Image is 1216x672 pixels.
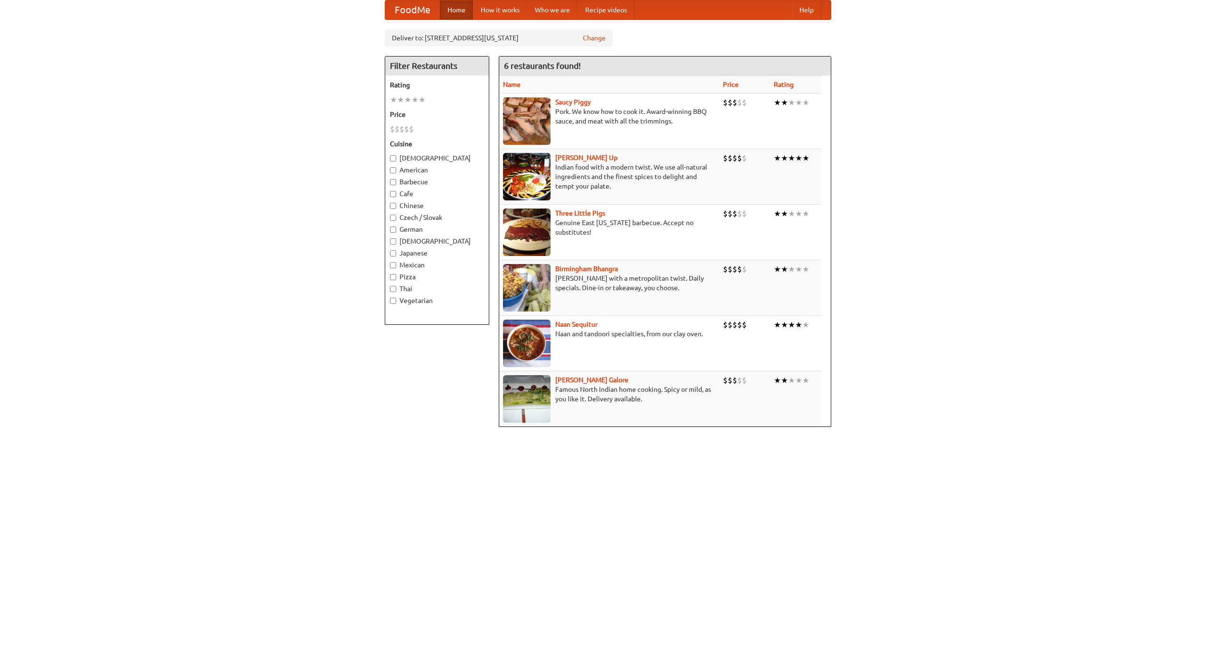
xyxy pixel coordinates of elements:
[390,238,396,245] input: [DEMOGRAPHIC_DATA]
[390,179,396,185] input: Barbecue
[390,213,484,222] label: Czech / Slovak
[732,375,737,386] li: $
[802,264,809,274] li: ★
[795,208,802,219] li: ★
[737,97,742,108] li: $
[390,215,396,221] input: Czech / Slovak
[802,153,809,163] li: ★
[390,262,396,268] input: Mexican
[390,124,395,134] li: $
[742,97,747,108] li: $
[723,320,728,330] li: $
[732,208,737,219] li: $
[788,320,795,330] li: ★
[555,98,591,106] a: Saucy Piggy
[503,274,715,293] p: [PERSON_NAME] with a metropolitan twist. Daily specials. Dine-in or takeaway, you choose.
[390,110,484,119] h5: Price
[555,154,617,161] a: [PERSON_NAME] Up
[723,208,728,219] li: $
[390,203,396,209] input: Chinese
[737,153,742,163] li: $
[781,153,788,163] li: ★
[390,191,396,197] input: Cafe
[555,265,618,273] a: Birmingham Bhangra
[728,97,732,108] li: $
[440,0,473,19] a: Home
[578,0,635,19] a: Recipe videos
[503,329,715,339] p: Naan and tandoori specialties, from our clay oven.
[390,296,484,305] label: Vegetarian
[788,375,795,386] li: ★
[742,264,747,274] li: $
[788,97,795,108] li: ★
[418,95,426,105] li: ★
[802,208,809,219] li: ★
[390,165,484,175] label: American
[503,375,551,423] img: currygalore.jpg
[390,167,396,173] input: American
[404,95,411,105] li: ★
[737,375,742,386] li: $
[728,208,732,219] li: $
[503,97,551,145] img: saucy.jpg
[555,376,628,384] a: [PERSON_NAME] Galore
[737,320,742,330] li: $
[723,81,739,88] a: Price
[409,124,414,134] li: $
[728,153,732,163] li: $
[390,298,396,304] input: Vegetarian
[781,375,788,386] li: ★
[555,209,605,217] a: Three Little Pigs
[774,81,794,88] a: Rating
[504,61,581,70] ng-pluralize: 6 restaurants found!
[795,153,802,163] li: ★
[390,201,484,210] label: Chinese
[395,124,399,134] li: $
[390,177,484,187] label: Barbecue
[728,264,732,274] li: $
[732,264,737,274] li: $
[774,375,781,386] li: ★
[781,97,788,108] li: ★
[781,320,788,330] li: ★
[781,208,788,219] li: ★
[723,153,728,163] li: $
[390,286,396,292] input: Thai
[503,107,715,126] p: Pork. We know how to cook it. Award-winning BBQ sauce, and meat with all the trimmings.
[555,321,598,328] a: Naan Sequitur
[728,320,732,330] li: $
[774,264,781,274] li: ★
[732,320,737,330] li: $
[781,264,788,274] li: ★
[737,264,742,274] li: $
[390,260,484,270] label: Mexican
[411,95,418,105] li: ★
[774,97,781,108] li: ★
[390,250,396,256] input: Japanese
[737,208,742,219] li: $
[390,284,484,293] label: Thai
[390,153,484,163] label: [DEMOGRAPHIC_DATA]
[742,375,747,386] li: $
[390,272,484,282] label: Pizza
[390,189,484,199] label: Cafe
[774,320,781,330] li: ★
[473,0,527,19] a: How it works
[723,375,728,386] li: $
[742,320,747,330] li: $
[390,155,396,161] input: [DEMOGRAPHIC_DATA]
[385,29,613,47] div: Deliver to: [STREET_ADDRESS][US_STATE]
[503,264,551,312] img: bhangra.jpg
[390,225,484,234] label: German
[404,124,409,134] li: $
[723,97,728,108] li: $
[728,375,732,386] li: $
[503,81,521,88] a: Name
[792,0,821,19] a: Help
[503,208,551,256] img: littlepigs.jpg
